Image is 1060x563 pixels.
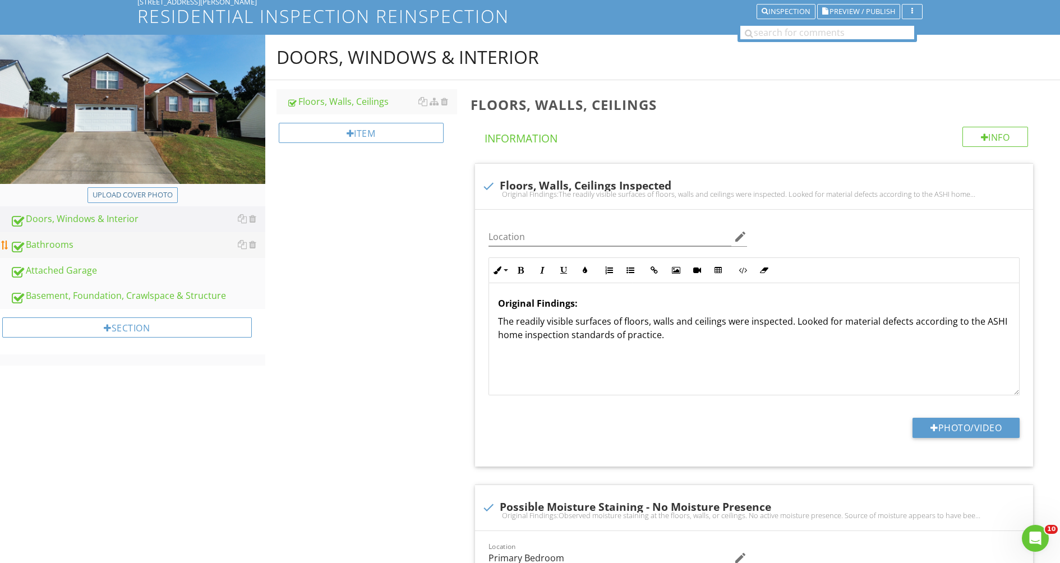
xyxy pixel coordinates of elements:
input: Location [488,228,732,246]
button: Unordered List [620,260,641,281]
div: Upload cover photo [93,190,173,201]
div: Item [279,123,444,143]
div: Doors, Windows & Interior [276,46,539,68]
strong: Original Findings: [498,297,578,310]
div: Info [962,127,1029,147]
a: Inspection [757,6,815,16]
span: 10 [1045,525,1058,534]
button: Inspection [757,4,815,20]
button: Colors [574,260,596,281]
div: Inspection [762,8,810,16]
div: Floors, Walls, Ceilings [287,95,457,108]
div: Doors, Windows & Interior [10,212,265,227]
button: Bold (⌘B) [510,260,532,281]
button: Insert Video [686,260,708,281]
button: Insert Image (⌘P) [665,260,686,281]
button: Clear Formatting [753,260,775,281]
button: Code View [732,260,753,281]
button: Underline (⌘U) [553,260,574,281]
div: Basement, Foundation, Crawlspace & Structure [10,289,265,303]
span: Preview / Publish [829,8,895,15]
input: search for comments [740,26,914,39]
button: Preview / Publish [817,4,900,20]
i: edit [734,230,747,243]
button: Ordered List [598,260,620,281]
h3: Floors, Walls, Ceilings [471,97,1042,112]
iframe: Intercom live chat [1022,525,1049,552]
div: Attached Garage [10,264,265,278]
h1: Residential Inspection Reinspection [137,6,923,26]
h4: Information [485,127,1028,146]
button: Insert Link (⌘K) [644,260,665,281]
div: Original Findings:The readily visible surfaces of floors, walls and ceilings were inspected. Look... [482,190,1026,199]
button: Insert Table [708,260,729,281]
button: Upload cover photo [87,187,178,203]
div: Section [2,317,252,338]
button: Italic (⌘I) [532,260,553,281]
div: Original Findings:Observed moisture staining at the floors, walls, or ceilings. No active moistur... [482,511,1026,520]
div: Bathrooms [10,238,265,252]
button: Photo/Video [912,418,1020,438]
button: Inline Style [489,260,510,281]
p: The readily visible surfaces of floors, walls and ceilings were inspected. Looked for material de... [498,315,1010,342]
a: Preview / Publish [817,6,900,16]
